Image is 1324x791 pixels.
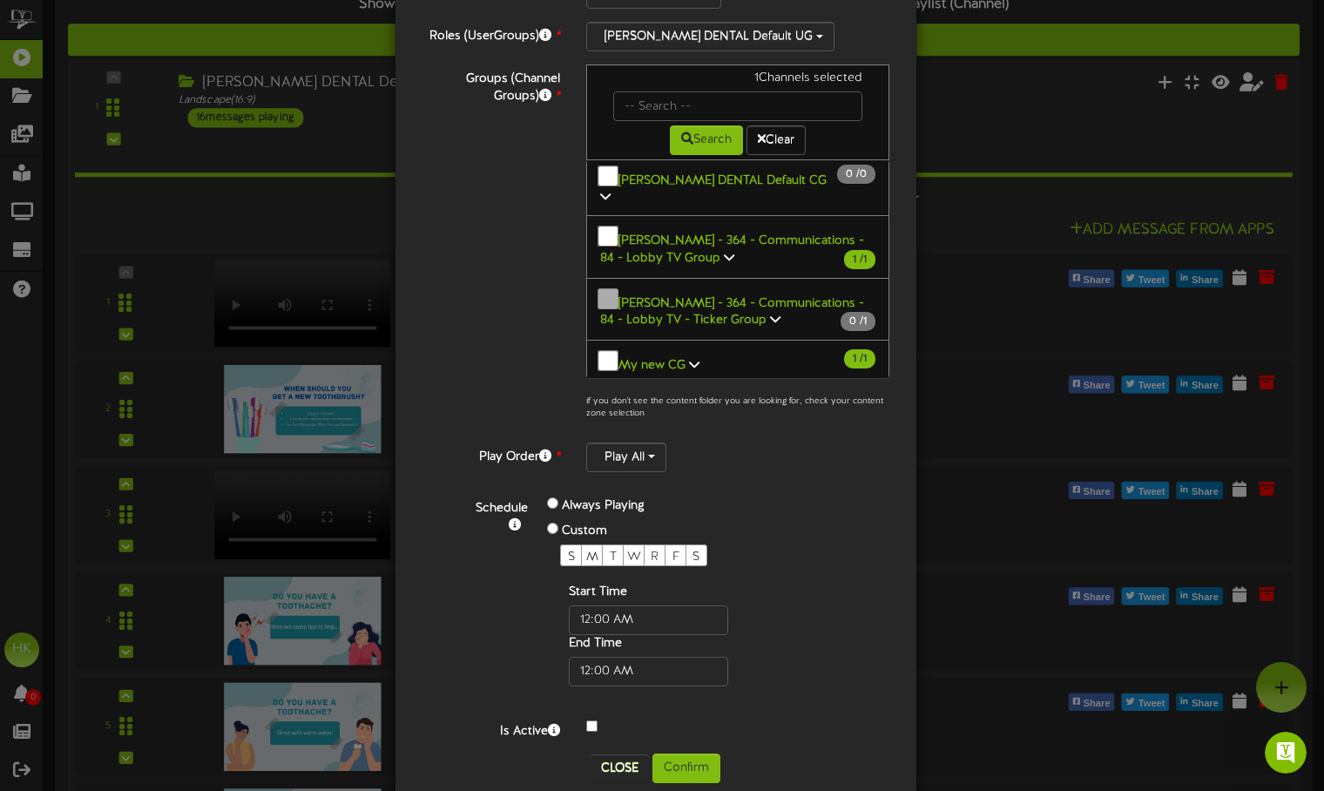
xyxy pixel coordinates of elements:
button: Play All [586,443,666,472]
b: Schedule [476,502,528,515]
button: Expand window [273,7,306,40]
div: Did this answer your question? [21,506,328,525]
span: R [651,551,659,564]
span: T [610,551,617,564]
span: S [692,551,699,564]
button: go back [11,7,44,40]
div: 1 Channels selected [600,70,876,91]
label: End Time [569,635,622,652]
span: M [586,551,598,564]
button: [PERSON_NAME] - 364 - Communications - 84 - Lobby TV Group 1 /1 [586,215,890,279]
label: Is Active [409,717,573,740]
span: 0 [846,168,856,180]
button: Search [670,125,743,155]
button: Clear [746,125,806,155]
span: / 1 [844,250,875,269]
span: 1 [853,353,860,365]
div: Close [306,7,337,38]
span: 0 [849,315,860,328]
button: [PERSON_NAME] DENTAL Default CG 0 /0 [586,155,890,217]
a: Open in help center [105,580,244,594]
button: Confirm [652,754,720,783]
span: W [627,551,641,564]
span: F [672,551,679,564]
span: S [568,551,575,564]
b: My new CG [618,359,686,372]
label: Play Order [409,443,573,466]
b: [PERSON_NAME] - 364 - Communications - 84 - Lobby TV Group [600,234,865,265]
span: 😐 [161,524,186,558]
label: Groups (Channel Groups) [409,64,573,105]
span: 😞 [116,524,141,558]
button: Close [591,754,649,782]
input: -- Search -- [613,91,863,121]
button: My new CG 1 /1 [586,340,890,384]
span: / 1 [841,312,875,331]
span: 1 [853,254,860,266]
label: Always Playing [562,497,645,515]
span: neutral face reaction [152,524,197,558]
span: smiley reaction [197,524,242,558]
b: [PERSON_NAME] - 364 - Communications - 84 - Lobby TV - Ticker Group [600,296,865,327]
label: Roles (UserGroups) [409,22,573,45]
iframe: Intercom live chat [1265,732,1307,774]
button: [PERSON_NAME] DENTAL Default UG [586,22,834,51]
span: disappointed reaction [106,524,152,558]
span: / 1 [844,349,875,368]
span: 😃 [206,524,232,558]
button: [PERSON_NAME] - 364 - Communications - 84 - Lobby TV - Ticker Group 0 /1 [586,278,890,341]
label: Custom [562,523,607,540]
label: Start Time [569,584,627,601]
b: [PERSON_NAME] DENTAL Default CG [618,173,827,186]
span: / 0 [837,165,875,184]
